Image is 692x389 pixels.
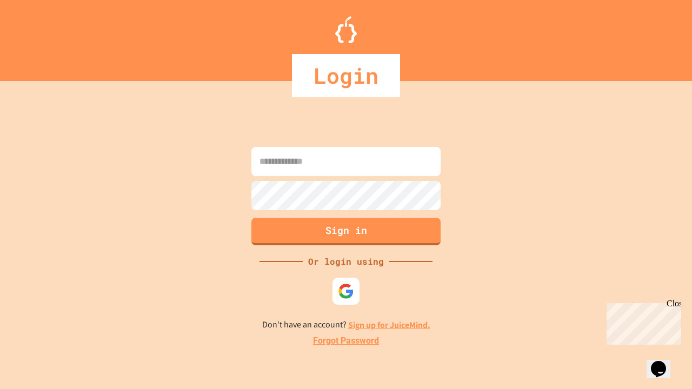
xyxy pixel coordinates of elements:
div: Chat with us now!Close [4,4,75,69]
img: Logo.svg [335,16,357,43]
button: Sign in [251,218,441,245]
iframe: chat widget [647,346,681,378]
div: Login [292,54,400,97]
img: google-icon.svg [338,283,354,299]
iframe: chat widget [602,299,681,345]
div: Or login using [303,255,389,268]
a: Forgot Password [313,334,379,347]
a: Sign up for JuiceMind. [348,319,430,331]
p: Don't have an account? [262,318,430,332]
